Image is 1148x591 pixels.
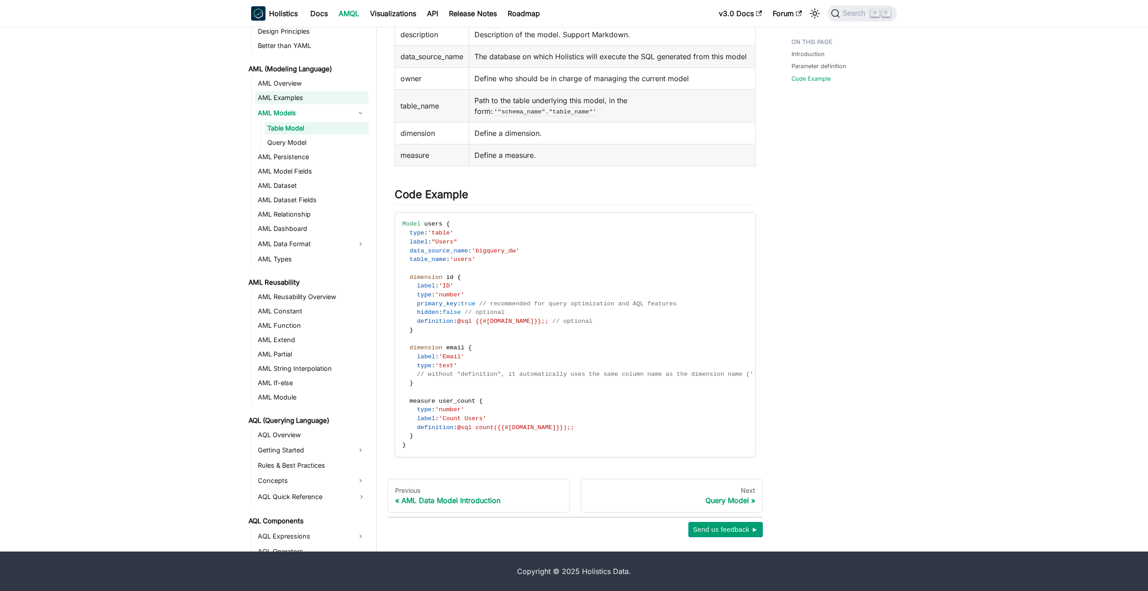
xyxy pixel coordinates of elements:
[305,6,333,21] a: Docs
[791,50,825,58] a: Introduction
[395,68,469,90] td: owner
[402,221,421,227] span: Model
[840,9,871,17] span: Search
[693,524,758,535] span: Send us feedback ►
[395,188,756,205] h2: Code Example
[472,248,519,254] span: 'bigquery_dw'
[255,529,352,543] a: AQL Expressions
[395,90,469,122] td: table_name
[255,151,369,163] a: AML Persistence
[255,291,369,303] a: AML Reusability Overview
[444,6,502,21] a: Release Notes
[446,274,453,281] span: id
[255,429,369,441] a: AQL Overview
[409,274,442,281] span: dimension
[269,8,298,19] b: Holistics
[289,566,859,577] div: Copyright © 2025 Holistics Data.
[791,62,846,70] a: Parameter definition
[255,348,369,361] a: AML Partial
[395,46,469,68] td: data_source_name
[502,6,545,21] a: Roadmap
[255,319,369,332] a: AML Function
[255,545,369,558] a: AQL Operators
[251,6,265,21] img: Holistics
[255,253,369,265] a: AML Types
[688,522,763,537] button: Send us feedback ►
[352,529,369,543] button: Expand sidebar category 'AQL Expressions'
[424,221,443,227] span: users
[422,6,444,21] a: API
[435,291,464,298] span: 'number'
[395,122,469,144] td: dimension
[409,398,435,404] span: measure
[417,309,439,316] span: hidden
[352,237,369,251] button: Expand sidebar category 'AML Data Format'
[409,380,413,387] span: }
[453,318,457,325] span: :
[417,415,435,422] span: label
[870,9,879,17] kbd: ⌘
[457,274,461,281] span: {
[251,6,298,21] a: HolisticsHolistics
[461,300,476,307] span: true
[431,362,435,369] span: :
[255,377,369,389] a: AML If-else
[409,344,442,351] span: dimension
[417,282,435,289] span: label
[469,144,756,166] td: Define a measure.
[431,291,435,298] span: :
[588,496,756,505] div: Query Model
[417,362,432,369] span: type
[808,6,822,21] button: Switch between dark and light mode (currently light mode)
[428,230,453,236] span: 'table'
[255,106,352,120] a: AML Models
[435,282,439,289] span: :
[255,91,369,104] a: AML Examples
[468,248,472,254] span: :
[581,479,763,513] a: NextQuery Model
[255,443,352,457] a: Getting Started
[882,9,891,17] kbd: K
[417,424,454,431] span: definition
[409,256,446,263] span: table_name
[435,353,439,360] span: :
[469,24,756,46] td: Description of the model. Support Markdown.
[255,222,369,235] a: AML Dashboard
[435,362,457,369] span: 'text'
[409,433,413,439] span: }
[255,39,369,52] a: Better than YAML
[387,479,570,513] a: PreviousAML Data Model Introduction
[431,239,457,245] span: "Users"
[453,424,457,431] span: :
[333,6,365,21] a: AMQL
[417,318,454,325] span: definition
[417,353,435,360] span: label
[439,309,443,316] span: :
[446,344,465,351] span: email
[255,237,352,251] a: AML Data Format
[417,371,779,378] span: // without "definition", it automatically uses the same column name as the dimension name ('email')
[791,74,831,83] a: Code Example
[402,442,406,448] span: }
[479,300,677,307] span: // recommended for query optimization and AQL features
[417,300,457,307] span: primary_key
[465,309,505,316] span: // optional
[246,515,369,527] a: AQL Components
[767,6,807,21] a: Forum
[435,415,439,422] span: :
[409,239,428,245] span: label
[409,327,413,334] span: }
[255,179,369,192] a: AML Dataset
[431,406,435,413] span: :
[552,318,593,325] span: // optional
[409,230,424,236] span: type
[417,406,432,413] span: type
[588,487,756,495] div: Next
[439,353,465,360] span: 'Email'
[246,276,369,289] a: AML Reusability
[439,398,476,404] span: user_count
[469,90,756,122] td: Path to the table underlying this model, in the form:
[352,474,369,488] button: Expand sidebar category 'Concepts'
[457,300,461,307] span: :
[409,248,468,254] span: data_source_name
